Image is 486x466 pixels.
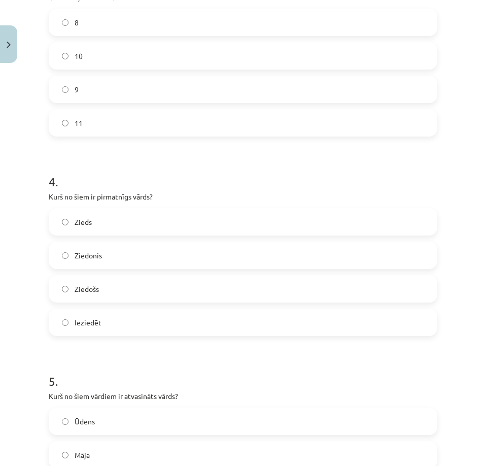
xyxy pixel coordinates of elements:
span: Ieziedēt [75,317,101,328]
span: 8 [75,17,79,28]
input: 10 [62,53,68,59]
input: 8 [62,19,68,26]
input: Ziedonis [62,252,68,259]
input: 9 [62,86,68,93]
span: Ūdens [75,416,95,427]
span: Māja [75,450,90,460]
h1: 4 . [49,157,437,188]
h1: 5 . [49,356,437,388]
input: Ūdens [62,418,68,425]
input: 11 [62,120,68,126]
span: 9 [75,84,79,95]
input: Zieds [62,219,68,225]
span: 10 [75,51,83,61]
p: Kurš no šiem vārdiem ir atvasināts vārds? [49,391,437,402]
span: Zieds [75,217,92,227]
span: 11 [75,118,83,128]
span: Ziedošs [75,284,99,294]
p: Kurš no šiem ir pirmatnīgs vārds? [49,191,437,202]
img: icon-close-lesson-0947bae3869378f0d4975bcd49f059093ad1ed9edebbc8119c70593378902aed.svg [7,42,11,48]
input: Māja [62,452,68,458]
input: Ieziedēt [62,319,68,326]
span: Ziedonis [75,250,102,261]
input: Ziedošs [62,286,68,292]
